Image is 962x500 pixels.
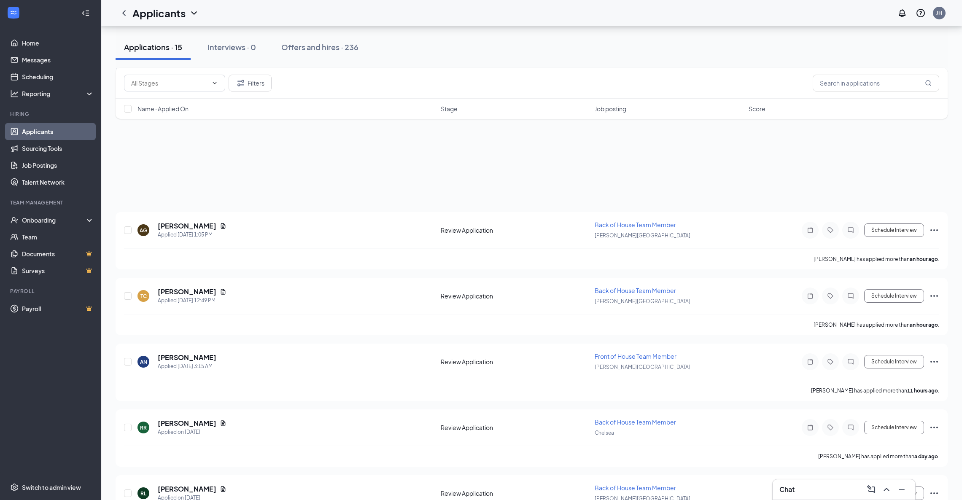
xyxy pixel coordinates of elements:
[925,80,932,86] svg: MagnifyingGlass
[220,288,226,295] svg: Document
[595,484,676,492] span: Back of House Team Member
[846,227,856,234] svg: ChatInactive
[881,484,892,495] svg: ChevronUp
[137,105,189,113] span: Name · Applied On
[22,51,94,68] a: Messages
[220,223,226,229] svg: Document
[825,424,835,431] svg: Tag
[910,322,938,328] b: an hour ago
[825,293,835,299] svg: Tag
[158,221,216,231] h5: [PERSON_NAME]
[595,221,676,228] span: Back of House Team Member
[22,68,94,85] a: Scheduling
[10,199,92,206] div: Team Management
[441,423,590,432] div: Review Application
[441,489,590,497] div: Review Application
[595,105,626,113] span: Job posting
[158,362,216,371] div: Applied [DATE] 3:15 AM
[207,42,256,52] div: Interviews · 0
[749,105,765,113] span: Score
[814,255,939,263] p: [PERSON_NAME] has applied more than .
[281,42,358,52] div: Offers and hires · 236
[936,9,942,16] div: JH
[866,484,876,495] svg: ComposeMessage
[933,471,954,492] iframe: Intercom live chat
[805,227,815,234] svg: Note
[10,89,19,98] svg: Analysis
[846,293,856,299] svg: ChatInactive
[825,358,835,365] svg: Tag
[158,296,226,305] div: Applied [DATE] 12:49 PM
[846,424,856,431] svg: ChatInactive
[846,358,856,365] svg: ChatInactive
[441,358,590,366] div: Review Application
[158,231,226,239] div: Applied [DATE] 1:05 PM
[22,35,94,51] a: Home
[22,245,94,262] a: DocumentsCrown
[22,483,81,492] div: Switch to admin view
[805,358,815,365] svg: Note
[158,287,216,296] h5: [PERSON_NAME]
[864,355,924,368] button: Schedule Interview
[124,42,182,52] div: Applications · 15
[22,262,94,279] a: SurveysCrown
[10,110,92,118] div: Hiring
[805,293,815,299] svg: Note
[211,80,218,86] svg: ChevronDown
[119,8,129,18] svg: ChevronLeft
[22,174,94,191] a: Talent Network
[441,105,458,113] span: Stage
[916,8,926,18] svg: QuestionInfo
[441,292,590,300] div: Review Application
[595,418,676,426] span: Back of House Team Member
[818,453,939,460] p: [PERSON_NAME] has applied more than .
[811,387,939,394] p: [PERSON_NAME] has applied more than .
[140,424,147,431] div: RR
[220,420,226,427] svg: Document
[22,140,94,157] a: Sourcing Tools
[929,357,939,367] svg: Ellipses
[914,453,938,460] b: a day ago
[825,227,835,234] svg: Tag
[805,424,815,431] svg: Note
[140,227,147,234] div: AG
[10,288,92,295] div: Payroll
[929,488,939,498] svg: Ellipses
[929,225,939,235] svg: Ellipses
[140,358,147,366] div: AN
[22,216,87,224] div: Onboarding
[10,216,19,224] svg: UserCheck
[595,232,690,239] span: [PERSON_NAME][GEOGRAPHIC_DATA]
[158,353,216,362] h5: [PERSON_NAME]
[140,490,146,497] div: RL
[880,483,893,496] button: ChevronUp
[158,428,226,436] div: Applied on [DATE]
[813,75,939,91] input: Search in applications
[441,226,590,234] div: Review Application
[22,157,94,174] a: Job Postings
[158,484,216,494] h5: [PERSON_NAME]
[140,293,147,300] div: TC
[220,486,226,492] svg: Document
[897,8,907,18] svg: Notifications
[595,287,676,294] span: Back of House Team Member
[929,291,939,301] svg: Ellipses
[81,9,90,17] svg: Collapse
[595,298,690,304] span: [PERSON_NAME][GEOGRAPHIC_DATA]
[814,321,939,328] p: [PERSON_NAME] has applied more than .
[865,483,878,496] button: ComposeMessage
[229,75,272,91] button: Filter Filters
[595,364,690,370] span: [PERSON_NAME][GEOGRAPHIC_DATA]
[236,78,246,88] svg: Filter
[864,223,924,237] button: Schedule Interview
[779,485,795,494] h3: Chat
[897,484,907,495] svg: Minimize
[189,8,199,18] svg: ChevronDown
[131,78,208,88] input: All Stages
[22,300,94,317] a: PayrollCrown
[10,483,19,492] svg: Settings
[595,430,614,436] span: Chelsea
[929,422,939,433] svg: Ellipses
[158,419,216,428] h5: [PERSON_NAME]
